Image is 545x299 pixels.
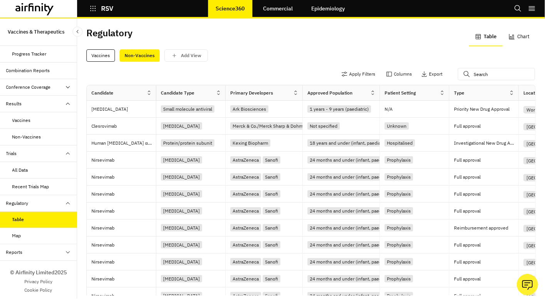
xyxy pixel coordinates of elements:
[12,183,49,190] div: Recent Trials Map
[91,173,156,181] p: Nirsevimab
[6,84,51,91] div: Conference Coverage
[385,139,415,147] div: Hospitalised
[307,241,396,248] div: 24 months and under (infant, paediatric)
[385,173,413,181] div: Prophylaxis
[91,156,156,164] p: Nirsevimab
[263,275,280,282] div: Sanofi
[454,224,518,232] p: Reimbursement approved
[307,139,417,147] div: 18 years and under (infant, paediatric, adolescent)
[230,90,273,96] div: Primary Developers
[454,122,518,130] p: Full approval
[230,190,261,198] div: AstraZeneca
[454,173,518,181] p: Full approval
[12,232,21,239] div: Map
[307,156,396,164] div: 24 months and under (infant, paediatric)
[385,90,416,96] div: Patient Setting
[230,173,261,181] div: AstraZeneca
[12,167,28,174] div: All Data
[91,105,156,113] p: [MEDICAL_DATA]
[429,71,442,77] p: Export
[12,51,47,57] div: Progress Tracker
[385,156,413,164] div: Prophylaxis
[8,25,64,39] p: Vaccines & Therapeutics
[263,224,280,231] div: Sanofi
[385,258,413,265] div: Prophylaxis
[6,200,29,207] div: Regulatory
[307,90,353,96] div: Approved Population
[120,49,160,62] div: Non-Vaccines
[6,150,17,157] div: Trials
[307,224,396,231] div: 24 months and under (infant, paediatric)
[12,216,24,223] div: Table
[454,90,464,96] div: Type
[385,224,413,231] div: Prophylaxis
[161,139,214,147] div: Protein/protein subunit
[73,27,83,37] button: Close Sidebar
[454,190,518,198] p: Full approval
[86,27,133,39] h2: Regulatory
[12,133,41,140] div: Non-Vaccines
[230,224,261,231] div: AstraZeneca
[91,90,113,96] div: Candidate
[307,275,396,282] div: 24 months and under (infant, paediatric)
[6,100,22,107] div: Results
[503,28,536,46] button: Chart
[216,5,245,12] p: Science360
[454,258,518,266] p: Full approval
[307,122,340,130] div: Not specified
[6,249,23,256] div: Reports
[24,278,52,285] a: Privacy Policy
[161,275,202,282] div: [MEDICAL_DATA]
[161,105,214,113] div: Small molecule antiviral
[91,224,156,232] p: Nirsevimab
[386,68,412,80] button: Columns
[181,53,201,58] p: Add View
[91,241,156,249] p: Nirsevimab
[230,105,268,113] div: Ark Biosciences
[161,122,202,130] div: [MEDICAL_DATA]
[385,190,413,198] div: Prophylaxis
[263,207,280,215] div: Sanofi
[454,139,518,147] p: Investigational New Drug Approval
[230,241,261,248] div: AstraZeneca
[86,49,115,62] div: Vaccines
[454,275,518,283] p: Full approval
[91,190,156,198] p: Nirsevimab
[454,156,518,164] p: Full approval
[385,241,413,248] div: Prophylaxis
[341,68,375,80] button: Apply Filters
[161,241,202,248] div: [MEDICAL_DATA]
[161,224,202,231] div: [MEDICAL_DATA]
[12,117,31,124] div: Vaccines
[161,207,202,215] div: [MEDICAL_DATA]
[454,207,518,215] p: Full approval
[6,67,50,74] div: Combination Reports
[230,122,322,130] div: Merck & Co./Merck Sharp & Dohme (MSD)
[385,122,409,130] div: Unknown
[385,207,413,215] div: Prophylaxis
[230,139,270,147] div: Kexing Biopharm
[161,258,202,265] div: [MEDICAL_DATA]
[91,122,156,130] p: Clesrovimab
[230,207,261,215] div: AstraZeneca
[517,274,538,295] button: Ask our analysts
[454,105,518,113] p: Priority New Drug Approval
[458,68,535,80] input: Search
[91,275,156,283] p: Nirsevimab
[25,287,52,294] a: Cookie Policy
[385,107,393,111] p: N/A
[263,156,280,164] div: Sanofi
[230,275,261,282] div: AstraZeneca
[161,173,202,181] div: [MEDICAL_DATA]
[263,258,280,265] div: Sanofi
[385,275,413,282] div: Prophylaxis
[307,173,396,181] div: 24 months and under (infant, paediatric)
[523,90,542,96] div: Location
[307,207,396,215] div: 24 months and under (infant, paediatric)
[263,190,280,198] div: Sanofi
[161,190,202,198] div: [MEDICAL_DATA]
[230,156,261,164] div: AstraZeneca
[161,156,202,164] div: [MEDICAL_DATA]
[91,139,156,147] p: Human [MEDICAL_DATA] α1b (Kexing)
[91,207,156,215] p: Nirsevimab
